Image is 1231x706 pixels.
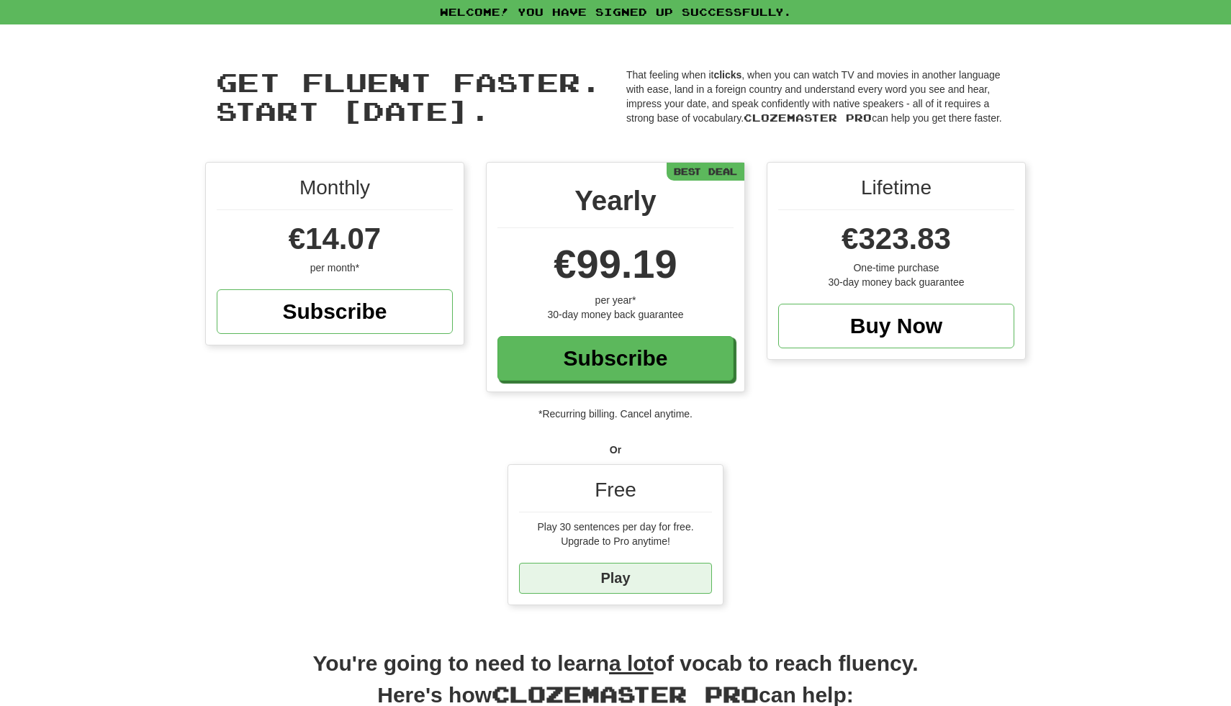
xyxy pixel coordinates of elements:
[519,476,712,512] div: Free
[519,563,712,594] a: Play
[289,222,381,255] span: €14.07
[554,241,677,286] span: €99.19
[842,222,951,255] span: €323.83
[216,66,602,126] span: Get fluent faster. Start [DATE].
[497,181,734,228] div: Yearly
[744,112,872,124] span: Clozemaster Pro
[217,261,453,275] div: per month*
[609,651,654,675] u: a lot
[778,173,1014,210] div: Lifetime
[519,520,712,534] div: Play 30 sentences per day for free.
[497,293,734,307] div: per year*
[217,289,453,334] a: Subscribe
[497,336,734,381] a: Subscribe
[519,534,712,548] div: Upgrade to Pro anytime!
[667,163,744,181] div: Best Deal
[610,444,621,456] strong: Or
[713,69,741,81] strong: clicks
[497,307,734,322] div: 30-day money back guarantee
[778,304,1014,348] a: Buy Now
[626,68,1015,125] p: That feeling when it , when you can watch TV and movies in another language with ease, land in a ...
[778,275,1014,289] div: 30-day money back guarantee
[217,173,453,210] div: Monthly
[778,261,1014,275] div: One-time purchase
